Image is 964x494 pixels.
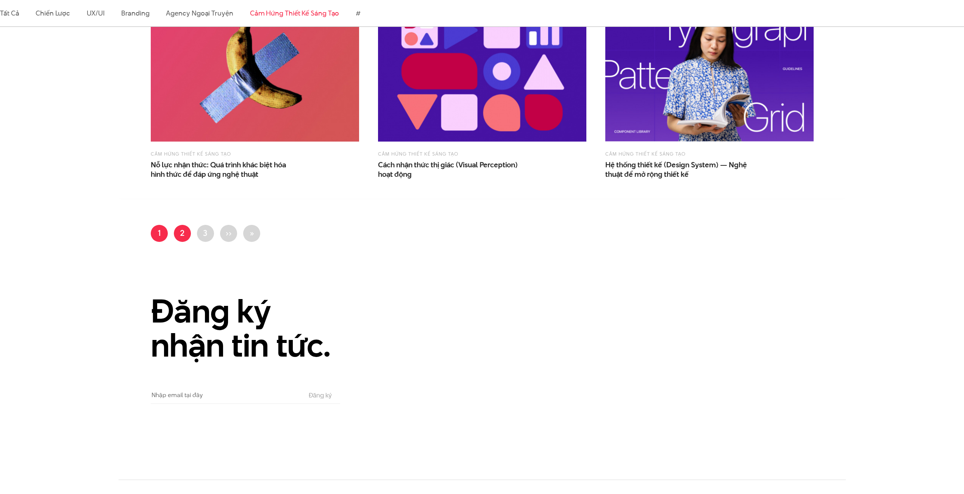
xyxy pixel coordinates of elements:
a: Branding [121,8,149,18]
span: » [249,227,254,238]
span: hoạt động [378,170,412,179]
span: thuật để mở rộng thiết kế [605,170,689,179]
a: Hệ thống thiết kế (Design System) — Nghệthuật để mở rộng thiết kế [605,160,757,179]
a: Agency ngoại truyện [166,8,233,18]
a: Cảm hứng thiết kế sáng tạo [605,150,686,157]
a: Cảm hứng thiết kế sáng tạo [378,150,458,157]
span: ›› [225,227,231,238]
a: # [356,8,361,18]
span: Hệ thống thiết kế (Design System) — Nghệ [605,160,757,179]
span: hình thức để đáp ứng nghệ thuật [151,170,258,179]
span: Cách nhận thức thị giác (Visual Perception) [378,160,530,179]
input: Nhập email tại đây [151,386,300,404]
a: 2 [174,225,191,242]
a: Cảm hứng thiết kế sáng tạo [250,8,339,18]
input: Đăng ký [306,392,334,399]
a: 3 [197,225,214,242]
a: Nỗ lực nhận thức: Quá trình khác biệt hóahình thức để đáp ứng nghệ thuật [151,160,302,179]
a: Cảm hứng thiết kế sáng tạo [151,150,231,157]
h2: Đăng ký nhận tin tức. [151,294,359,362]
a: Cách nhận thức thị giác (Visual Perception)hoạt động [378,160,530,179]
span: Nỗ lực nhận thức: Quá trình khác biệt hóa [151,160,302,179]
